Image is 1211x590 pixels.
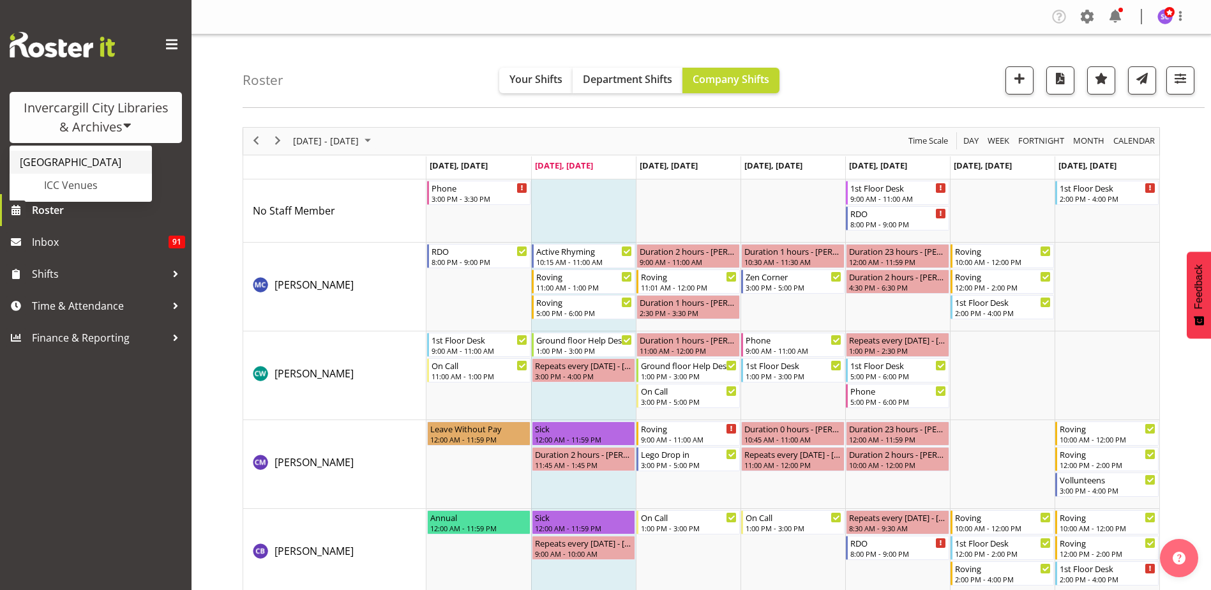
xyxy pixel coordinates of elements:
div: No Staff Member"s event - Phone Begin From Monday, October 6, 2025 at 3:00:00 PM GMT+13:00 Ends A... [427,181,530,205]
div: Aurora Catu"s event - Roving Begin From Wednesday, October 8, 2025 at 11:01:00 AM GMT+13:00 Ends ... [636,269,740,294]
div: Invercargill City Libraries & Archives [22,98,169,137]
div: 1st Floor Desk [1060,181,1155,194]
div: 1st Floor Desk [1060,562,1155,575]
div: 9:00 AM - 10:00 AM [535,548,632,559]
div: Roving [536,296,632,308]
div: Repeats every [DATE] - [PERSON_NAME] [535,359,632,372]
div: 1st Floor Desk [432,333,527,346]
span: [DATE], [DATE] [849,160,907,171]
div: 10:00 AM - 12:00 PM [1060,523,1155,533]
div: Aurora Catu"s event - Duration 23 hours - Aurora Catu Begin From Friday, October 10, 2025 at 12:0... [846,244,949,268]
div: 2:00 PM - 4:00 PM [1060,193,1155,204]
a: ICC Venues [10,174,152,197]
div: 12:00 AM - 11:59 PM [430,434,527,444]
div: Aurora Catu"s event - Duration 1 hours - Aurora Catu Begin From Wednesday, October 8, 2025 at 2:3... [636,295,740,319]
div: 9:00 AM - 11:00 AM [432,345,527,356]
div: Chris Broad"s event - 1st Floor Desk Begin From Sunday, October 12, 2025 at 2:00:00 PM GMT+13:00 ... [1055,561,1159,586]
div: Duration 23 hours - [PERSON_NAME] [849,422,946,435]
div: Duration 2 hours - [PERSON_NAME] [640,245,737,257]
span: calendar [1112,133,1156,149]
span: Shifts [32,264,166,284]
button: Add a new shift [1005,66,1034,95]
span: No Staff Member [253,204,335,218]
span: [PERSON_NAME] [275,455,354,469]
div: 1st Floor Desk [850,181,946,194]
div: Chamique Mamolo"s event - Roving Begin From Wednesday, October 8, 2025 at 9:00:00 AM GMT+13:00 En... [636,421,740,446]
div: 1st Floor Desk [955,296,1051,308]
div: 2:00 PM - 4:00 PM [955,574,1051,584]
div: Aurora Catu"s event - Duration 2 hours - Aurora Catu Begin From Friday, October 10, 2025 at 4:30:... [846,269,949,294]
div: Catherine Wilson"s event - Ground floor Help Desk Begin From Wednesday, October 8, 2025 at 1:00:0... [636,358,740,382]
td: No Staff Member resource [243,179,426,243]
div: Chris Broad"s event - Annual Begin From Monday, October 6, 2025 at 12:00:00 AM GMT+13:00 Ends At ... [427,510,530,534]
div: Vollunteens [1060,473,1155,486]
div: Roving [955,245,1051,257]
div: Duration 2 hours - [PERSON_NAME] [849,448,946,460]
div: Roving [536,270,632,283]
div: Roving [955,562,1051,575]
a: [GEOGRAPHIC_DATA] [10,151,152,174]
div: Chamique Mamolo"s event - Roving Begin From Sunday, October 12, 2025 at 12:00:00 PM GMT+13:00 End... [1055,447,1159,471]
button: October 2025 [291,133,377,149]
img: stephen-cook564.jpg [1157,9,1173,24]
span: 91 [169,236,185,248]
div: Roving [641,270,737,283]
div: Duration 2 hours - [PERSON_NAME] [535,448,632,460]
div: Zen Corner [746,270,841,283]
div: Aurora Catu"s event - 1st Floor Desk Begin From Saturday, October 11, 2025 at 2:00:00 PM GMT+13:0... [951,295,1054,319]
button: Timeline Week [986,133,1012,149]
div: Chamique Mamolo"s event - Duration 2 hours - Chamique Mamolo Begin From Tuesday, October 7, 2025 ... [532,447,635,471]
button: Filter Shifts [1166,66,1194,95]
div: 12:00 PM - 2:00 PM [955,282,1051,292]
div: 1:00 PM - 3:00 PM [746,371,841,381]
a: [PERSON_NAME] [275,455,354,470]
div: Repeats every [DATE] - [PERSON_NAME] [535,536,632,549]
span: Time & Attendance [32,296,166,315]
button: Your Shifts [499,68,573,93]
div: 8:30 AM - 9:30 AM [849,523,946,533]
div: 10:00 AM - 12:00 PM [955,523,1051,533]
div: 3:00 PM - 5:00 PM [746,282,841,292]
div: 12:00 AM - 11:59 PM [849,434,946,444]
div: Chamique Mamolo"s event - Duration 2 hours - Chamique Mamolo Begin From Friday, October 10, 2025 ... [846,447,949,471]
div: Repeats every [DATE] - [PERSON_NAME] [744,448,841,460]
span: Finance & Reporting [32,328,166,347]
td: Chamique Mamolo resource [243,420,426,509]
div: 2:00 PM - 4:00 PM [1060,574,1155,584]
button: Fortnight [1016,133,1067,149]
div: Roving [641,422,737,435]
div: Leave Without Pay [430,422,527,435]
div: 8:00 PM - 9:00 PM [432,257,527,267]
span: Department Shifts [583,72,672,86]
div: 12:00 AM - 11:59 PM [430,523,527,533]
div: 5:00 PM - 6:00 PM [850,371,946,381]
div: Chris Broad"s event - RDO Begin From Friday, October 10, 2025 at 8:00:00 PM GMT+13:00 Ends At Fri... [846,536,949,560]
div: Lego Drop in [641,448,737,460]
div: Chris Broad"s event - Repeats every friday - Chris Broad Begin From Friday, October 10, 2025 at 8... [846,510,949,534]
div: Chris Broad"s event - Roving Begin From Saturday, October 11, 2025 at 2:00:00 PM GMT+13:00 Ends A... [951,561,1054,586]
div: Phone [432,181,527,194]
div: Phone [746,333,841,346]
div: Chamique Mamolo"s event - Duration 0 hours - Chamique Mamolo Begin From Thursday, October 9, 2025... [741,421,845,446]
div: On Call [432,359,527,372]
div: October 06 - 12, 2025 [289,128,379,155]
button: Department Shifts [573,68,682,93]
div: 11:45 AM - 1:45 PM [535,460,632,470]
div: Catherine Wilson"s event - Repeats every friday - Catherine Wilson Begin From Friday, October 10,... [846,333,949,357]
button: Previous [248,133,265,149]
div: Catherine Wilson"s event - Duration 1 hours - Catherine Wilson Begin From Wednesday, October 8, 2... [636,333,740,357]
td: Catherine Wilson resource [243,331,426,420]
div: 1st Floor Desk [850,359,946,372]
div: Catherine Wilson"s event - 1st Floor Desk Begin From Friday, October 10, 2025 at 5:00:00 PM GMT+1... [846,358,949,382]
div: 12:00 AM - 11:59 PM [535,523,632,533]
div: 5:00 PM - 6:00 PM [850,397,946,407]
div: 3:00 PM - 3:30 PM [432,193,527,204]
div: Aurora Catu"s event - Roving Begin From Saturday, October 11, 2025 at 12:00:00 PM GMT+13:00 Ends ... [951,269,1054,294]
div: 5:00 PM - 6:00 PM [536,308,632,318]
span: [PERSON_NAME] [275,278,354,292]
div: Sick [535,511,632,524]
div: Chris Broad"s event - On Call Begin From Wednesday, October 8, 2025 at 1:00:00 PM GMT+13:00 Ends ... [636,510,740,534]
div: 1st Floor Desk [955,536,1051,549]
div: next period [267,128,289,155]
div: Aurora Catu"s event - Active Rhyming Begin From Tuesday, October 7, 2025 at 10:15:00 AM GMT+13:00... [532,244,635,268]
